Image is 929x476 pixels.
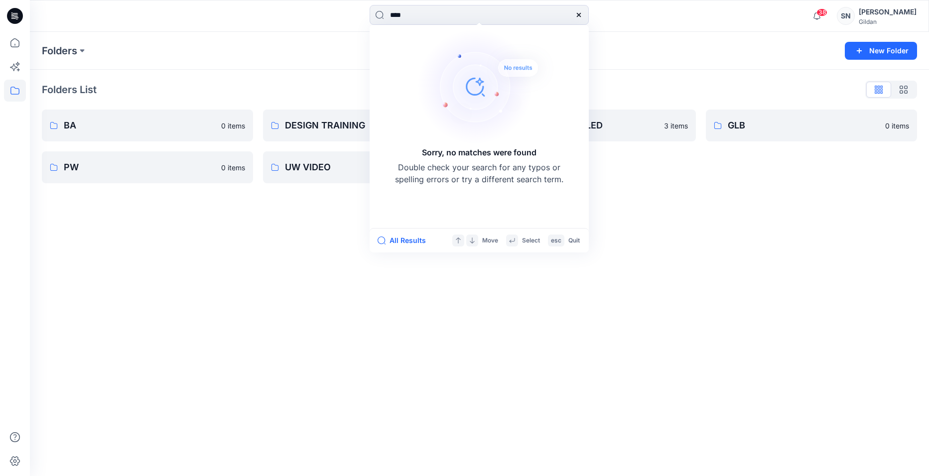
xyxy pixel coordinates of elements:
a: UW VIDEO14 items [263,151,474,183]
p: UW VIDEO [285,160,433,174]
p: 3 items [664,120,688,131]
a: GILDAN X UNRIVALED3 items [485,110,696,141]
p: Quit [568,236,580,246]
p: Select [522,236,540,246]
img: Sorry, no matches were found [417,27,557,146]
a: DESIGN TRAINING0 items [263,110,474,141]
p: BA [64,119,215,132]
div: SN [837,7,855,25]
h5: Sorry, no matches were found [422,146,536,158]
button: New Folder [845,42,917,60]
p: Folders List [42,82,97,97]
a: Folders [42,44,77,58]
p: GLB [728,119,879,132]
p: Move [482,236,498,246]
div: Gildan [859,18,917,25]
p: esc [551,236,561,246]
a: BA0 items [42,110,253,141]
a: PW0 items [42,151,253,183]
span: 38 [816,8,827,16]
button: All Results [378,235,432,246]
a: GLB0 items [706,110,917,141]
p: PW [64,160,215,174]
p: 0 items [221,120,245,131]
p: 0 items [221,162,245,173]
p: Double check your search for any typos or spelling errors or try a different search term. [395,161,564,185]
div: [PERSON_NAME] [859,6,917,18]
p: 0 items [885,120,909,131]
p: DESIGN TRAINING [285,119,436,132]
